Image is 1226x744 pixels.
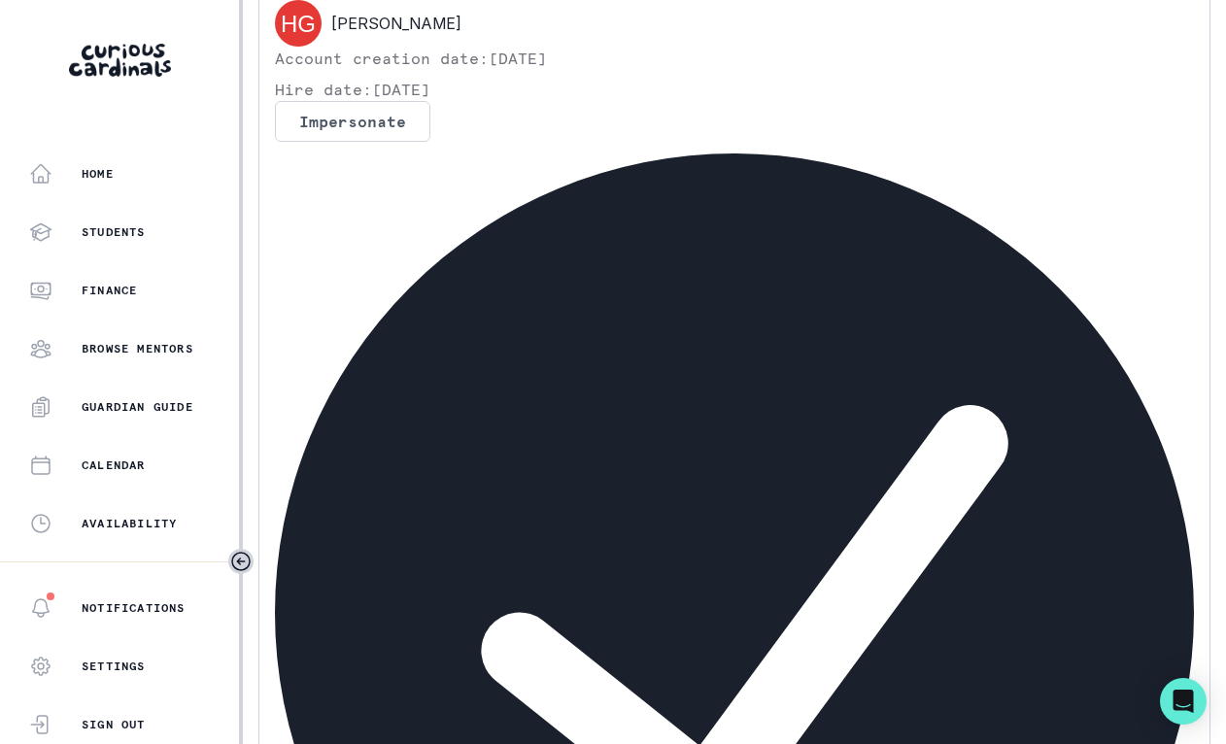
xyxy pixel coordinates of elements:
p: Browse Mentors [82,341,193,356]
img: Curious Cardinals Logo [69,44,171,77]
p: Home [82,166,114,182]
button: Impersonate [275,101,430,142]
p: Guardian Guide [82,399,193,415]
p: Hire date: [DATE] [275,78,1194,101]
p: Notifications [82,600,186,616]
p: Finance [82,283,137,298]
p: Account creation date: [DATE] [275,47,1194,70]
div: Open Intercom Messenger [1160,678,1207,725]
p: Sign Out [82,717,146,732]
p: Availability [82,516,177,531]
p: Settings [82,659,146,674]
p: Students [82,224,146,240]
p: Calendar [82,457,146,473]
a: [PERSON_NAME] [331,12,461,35]
button: Toggle sidebar [228,549,254,574]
